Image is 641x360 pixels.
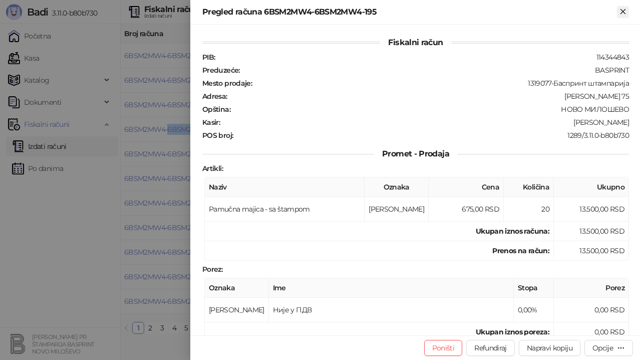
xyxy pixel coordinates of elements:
div: Pregled računa 6BSM2MW4-6BSM2MW4-195 [202,6,617,18]
button: Zatvori [617,6,629,18]
span: Fiskalni račun [380,38,451,47]
th: Porez [554,278,629,298]
td: Није у ПДВ [269,298,514,322]
strong: Preduzeće : [202,66,240,75]
button: Napravi kopiju [519,340,580,356]
span: Promet - Prodaja [374,149,457,158]
div: [PERSON_NAME] [221,118,630,127]
strong: Mesto prodaje : [202,79,252,88]
th: Oznaka [205,278,269,298]
td: 675,00 RSD [429,197,504,222]
span: Napravi kopiju [527,343,572,352]
button: Poništi [424,340,463,356]
th: Stopa [514,278,554,298]
td: 0,00 RSD [554,322,629,342]
strong: Prenos na račun : [492,246,549,255]
strong: Artikli : [202,164,223,173]
td: [PERSON_NAME] [205,298,269,322]
strong: POS broj : [202,131,233,140]
td: [PERSON_NAME] [365,197,429,222]
strong: Ukupan iznos poreza: [476,327,549,336]
strong: Ukupan iznos računa : [476,227,549,236]
div: НОВО МИЛОШЕВО [231,105,630,114]
div: 1289/3.11.0-b80b730 [234,131,630,140]
strong: PIB : [202,53,215,62]
button: Refundiraj [466,340,515,356]
div: 1319077-Баспринт штампарија [253,79,630,88]
td: Pamučna majica - sa štampom [205,197,365,222]
th: Količina [504,177,554,197]
strong: Adresa : [202,92,227,101]
strong: Porez : [202,265,222,274]
td: 0,00% [514,298,554,322]
div: [PERSON_NAME] 75 [228,92,630,101]
th: Ime [269,278,514,298]
td: 13.500,00 RSD [554,222,629,241]
td: 13.500,00 RSD [554,241,629,261]
div: 114344843 [216,53,630,62]
button: Opcije [584,340,633,356]
th: Cena [429,177,504,197]
div: Opcije [592,343,613,352]
div: BASPRINT [241,66,630,75]
td: 0,00 RSD [554,298,629,322]
td: 20 [504,197,554,222]
strong: Opština : [202,105,230,114]
strong: Kasir : [202,118,220,127]
th: Ukupno [554,177,629,197]
th: Naziv [205,177,365,197]
td: 13.500,00 RSD [554,197,629,222]
th: Oznaka [365,177,429,197]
